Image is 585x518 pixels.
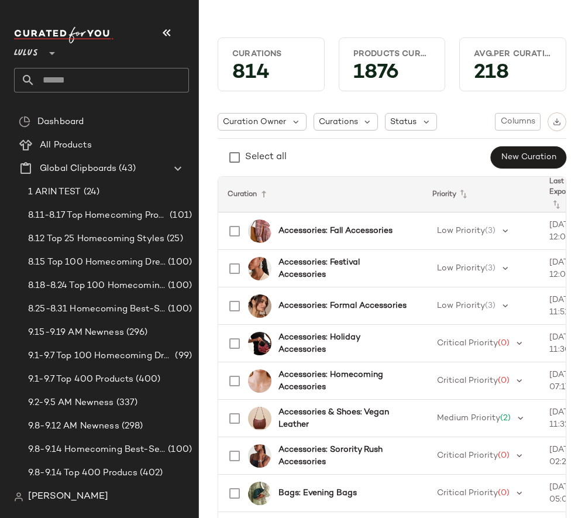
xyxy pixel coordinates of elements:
[167,209,192,222] span: (101)
[116,162,136,176] span: (43)
[248,257,271,280] img: 2720031_01_OM_2025-08-05.jpg
[437,339,498,348] span: Critical Priority
[278,256,409,281] b: Accessories: Festival Accessories
[278,487,357,499] b: Bags: Evening Bags
[166,303,192,316] span: (100)
[437,301,485,310] span: Low Priority
[232,49,310,60] div: Curations
[437,451,498,460] span: Critical Priority
[166,279,192,293] span: (100)
[500,117,535,126] span: Columns
[500,414,511,423] span: (2)
[28,443,166,457] span: 9.8-9.14 Homecoming Best-Sellers
[248,407,271,430] img: 2756711_02_front_2025-09-12.jpg
[390,116,417,128] span: Status
[81,186,100,199] span: (24)
[28,209,167,222] span: 8.11-8.17 Top Homecoming Product
[485,264,495,273] span: (3)
[498,339,510,348] span: (0)
[28,186,81,199] span: 1 ARIN TEST
[124,326,148,339] span: (296)
[278,225,393,237] b: Accessories: Fall Accessories
[437,489,498,498] span: Critical Priority
[344,64,441,86] div: 1876
[40,139,92,152] span: All Products
[498,451,510,460] span: (0)
[40,162,116,176] span: Global Clipboards
[164,232,183,246] span: (25)
[137,466,163,480] span: (402)
[485,301,495,310] span: (3)
[491,146,566,169] button: New Curation
[278,406,409,431] b: Accessories & Shoes: Vegan Leather
[28,349,173,363] span: 9.1-9.7 Top 100 Homecoming Dresses
[166,443,192,457] span: (100)
[423,177,540,212] th: Priority
[278,444,409,468] b: Accessories: Sorority Rush Accessories
[553,118,561,126] img: svg%3e
[319,116,358,128] span: Curations
[437,376,498,385] span: Critical Priority
[114,396,138,410] span: (337)
[248,294,271,318] img: 2735831_03_OM_2025-07-21.jpg
[28,466,137,480] span: 9.8-9.14 Top 400 Producs
[248,332,271,355] img: 2716211_01_OM_2025-09-10.jpg
[278,331,409,356] b: Accessories: Holiday Accessories
[437,414,500,423] span: Medium Priority
[28,326,124,339] span: 9.15-9.19 AM Newness
[248,219,271,243] img: 2698451_01_OM_2025-08-06.jpg
[166,256,192,269] span: (100)
[19,116,30,128] img: svg%3e
[501,153,556,162] span: New Curation
[28,490,108,504] span: [PERSON_NAME]
[28,303,166,316] span: 8.25-8.31 Homecoming Best-Sellers
[14,40,38,61] span: Lulus
[119,420,143,433] span: (298)
[223,64,319,86] div: 814
[353,49,431,60] div: Products Curated
[218,177,423,212] th: Curation
[133,373,160,386] span: (400)
[248,482,271,505] img: 2698431_01_OM_2025-08-26.jpg
[278,300,407,312] b: Accessories: Formal Accessories
[28,420,119,433] span: 9.8-9.12 AM Newness
[28,232,164,246] span: 8.12 Top 25 Homecoming Styles
[223,116,286,128] span: Curation Owner
[28,256,166,269] span: 8.15 Top 100 Homecoming Dresses
[248,369,271,393] img: 7303021_1510376.jpg
[28,373,133,386] span: 9.1-9.7 Top 400 Products
[245,150,287,164] div: Select all
[28,396,114,410] span: 9.2-9.5 AM Newness
[495,113,541,131] button: Columns
[498,376,510,385] span: (0)
[498,489,510,498] span: (0)
[248,444,271,468] img: 2720251_01_OM_2025-08-18.jpg
[37,115,84,129] span: Dashboard
[14,492,23,502] img: svg%3e
[278,369,409,393] b: Accessories: Homecoming Accessories
[173,349,192,363] span: (99)
[28,279,166,293] span: 8.18-8.24 Top 100 Homecoming Dresses
[485,227,495,235] span: (3)
[14,27,113,43] img: cfy_white_logo.C9jOOHJF.svg
[437,227,485,235] span: Low Priority
[474,49,552,60] div: Avg.per Curation
[464,64,561,86] div: 218
[437,264,485,273] span: Low Priority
